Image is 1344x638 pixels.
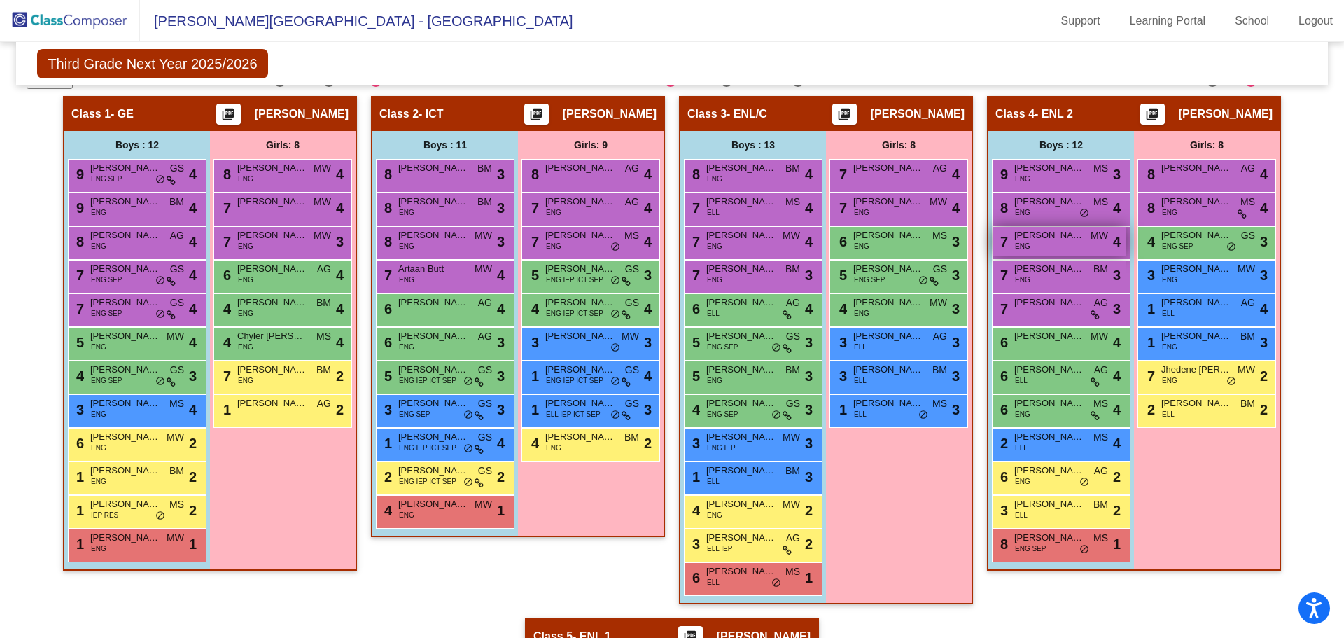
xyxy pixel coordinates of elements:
[381,268,392,283] span: 7
[238,308,253,319] span: ENG
[707,241,722,251] span: ENG
[528,268,539,283] span: 5
[1161,262,1231,276] span: [PERSON_NAME]
[478,296,492,310] span: AG
[155,275,165,286] span: do_not_disturb_alt
[918,275,928,286] span: do_not_disturb_alt
[528,234,539,249] span: 7
[997,335,1008,350] span: 6
[854,207,869,218] span: ENG
[805,366,813,387] span: 3
[644,197,652,219] span: 4
[706,329,776,343] span: [PERSON_NAME]
[475,262,492,277] span: MW
[836,301,847,317] span: 4
[1014,195,1084,209] span: [PERSON_NAME]
[398,363,468,377] span: [PERSON_NAME]
[624,228,639,243] span: MS
[689,200,700,216] span: 7
[805,164,813,185] span: 4
[932,228,947,243] span: MS
[1162,275,1177,285] span: ENG
[528,200,539,216] span: 7
[871,107,965,121] span: [PERSON_NAME]
[689,335,700,350] span: 5
[90,262,160,276] span: [PERSON_NAME]
[546,308,603,319] span: ENG IEP ICT SEP
[545,262,615,276] span: [PERSON_NAME]
[1134,131,1280,159] div: Girls: 8
[1014,228,1084,242] span: [PERSON_NAME]
[1241,228,1255,243] span: GS
[91,342,106,352] span: ENG
[170,161,184,176] span: GS
[189,298,197,319] span: 4
[518,131,664,159] div: Girls: 9
[528,167,539,182] span: 8
[644,265,652,286] span: 3
[220,200,231,216] span: 7
[563,107,657,121] span: [PERSON_NAME]
[478,363,492,377] span: GS
[1260,332,1268,353] span: 3
[1035,107,1073,121] span: - ENL 2
[706,363,776,377] span: [PERSON_NAME]
[952,231,960,252] span: 3
[316,296,331,310] span: BM
[853,363,923,377] span: [PERSON_NAME]
[497,332,505,353] span: 3
[237,161,307,175] span: [PERSON_NAME]
[316,329,331,344] span: MS
[952,332,960,353] span: 3
[625,262,639,277] span: GS
[854,275,885,285] span: ENG SEP
[91,174,122,184] span: ENG SEP
[73,200,84,216] span: 9
[1113,332,1121,353] span: 4
[238,241,253,251] span: ENG
[237,195,307,209] span: [PERSON_NAME]
[1162,308,1175,319] span: ELL
[497,366,505,387] span: 3
[189,366,197,387] span: 3
[854,241,869,251] span: ENG
[1161,228,1231,242] span: [PERSON_NAME]
[1113,366,1121,387] span: 4
[932,363,947,377] span: BM
[997,268,1008,283] span: 7
[1014,363,1084,377] span: [PERSON_NAME]
[64,131,210,159] div: Boys : 12
[952,197,960,219] span: 4
[997,301,1008,317] span: 7
[1241,161,1255,176] span: AG
[1113,265,1121,286] span: 3
[237,228,307,242] span: [PERSON_NAME]
[477,195,492,209] span: BM
[90,161,160,175] span: [PERSON_NAME]
[220,268,231,283] span: 6
[336,231,344,252] span: 3
[399,241,414,251] span: ENG
[610,309,620,320] span: do_not_disturb_alt
[399,207,414,218] span: ENG
[71,107,111,121] span: Class 1
[952,298,960,319] span: 3
[398,228,468,242] span: [PERSON_NAME]
[1091,228,1108,243] span: MW
[189,197,197,219] span: 4
[707,174,722,184] span: ENG
[220,167,231,182] span: 8
[1161,363,1231,377] span: Jhedene [PERSON_NAME]
[1162,207,1177,218] span: ENG
[1091,329,1108,344] span: MW
[545,329,615,343] span: [PERSON_NAME]
[237,262,307,276] span: [PERSON_NAME]
[1014,329,1084,343] span: [PERSON_NAME]
[1014,262,1084,276] span: [PERSON_NAME]
[933,262,947,277] span: GS
[524,104,549,125] button: Print Students Details
[933,161,947,176] span: AG
[1140,104,1165,125] button: Print Students Details
[91,308,122,319] span: ENG SEP
[314,195,331,209] span: MW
